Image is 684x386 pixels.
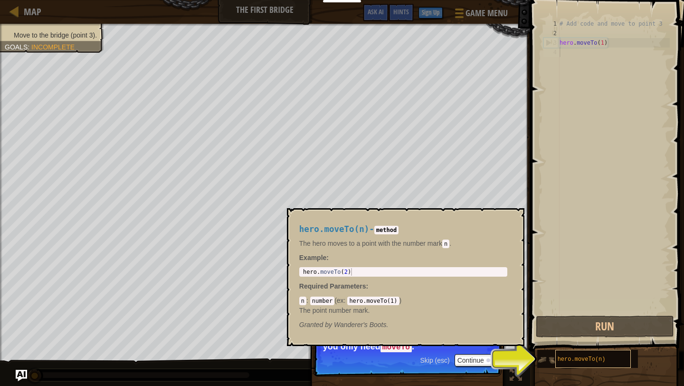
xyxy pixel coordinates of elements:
[28,43,31,51] span: :
[310,297,334,305] code: number
[366,282,369,290] span: :
[368,7,384,16] span: Ask AI
[299,224,370,234] span: hero.moveTo(n)
[465,7,508,19] span: Game Menu
[418,7,443,19] button: Sign Up
[442,240,449,248] code: n
[5,43,28,51] span: Goals
[543,29,560,38] div: 2
[537,351,555,369] img: portrait.png
[5,30,97,40] li: Move to the bridge (point 3).
[299,321,389,328] em: Wanderer's Boots.
[558,356,606,363] span: hero.moveTo(n)
[347,297,399,305] code: hero.moveTo(1)
[447,4,513,26] button: Game Menu
[344,297,348,304] span: :
[337,297,344,304] span: ex
[299,239,507,248] p: The hero moves to a point with the number mark .
[543,19,560,29] div: 1
[299,282,366,290] span: Required Parameters
[393,7,409,16] span: Hints
[374,226,399,234] code: method
[543,48,560,57] div: 4
[299,296,507,315] div: ( )
[19,5,41,18] a: Map
[16,370,27,381] button: Ask AI
[299,306,507,315] p: The point number mark.
[299,297,306,305] code: n
[455,354,494,367] button: Continue
[299,225,507,234] h4: -
[299,321,334,328] span: Granted by
[31,43,75,51] span: Incomplete
[536,316,674,338] button: Run
[306,297,310,304] span: :
[299,254,327,261] span: Example
[24,5,41,18] span: Map
[420,357,449,364] span: Skip (esc)
[14,31,97,39] span: Move to the bridge (point 3).
[363,4,389,21] button: Ask AI
[299,254,329,261] strong: :
[544,38,560,48] div: 3
[380,342,412,353] code: moveTo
